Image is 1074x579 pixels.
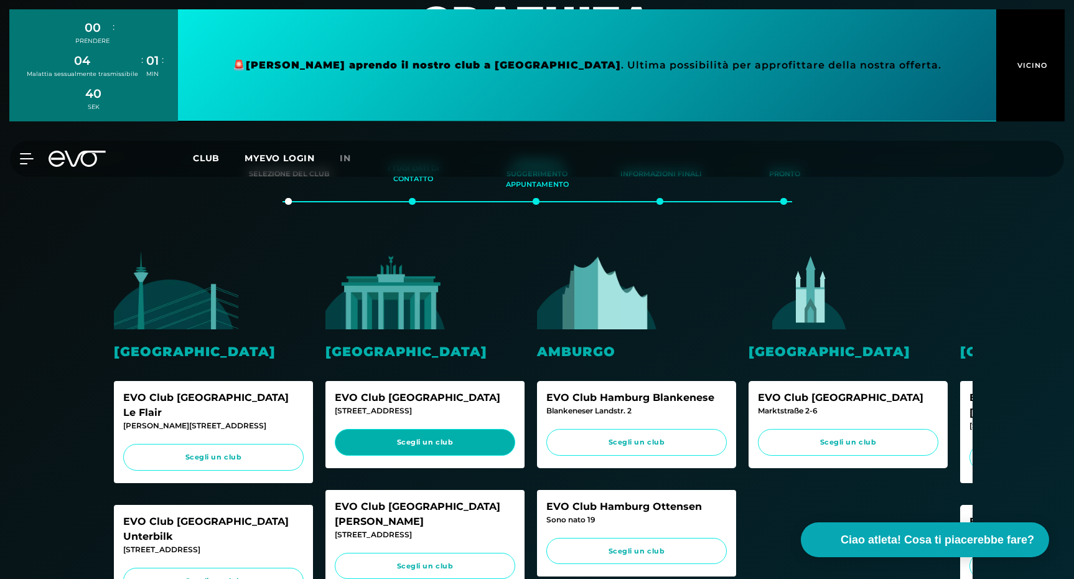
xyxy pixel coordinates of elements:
[113,21,114,32] font: :
[27,70,138,77] font: Malattia sessualmente trasmissibile
[325,252,450,329] img: evofitness
[123,444,304,471] a: Scegli un club
[537,344,615,359] font: Amburgo
[546,515,595,524] font: Sono nato 19
[335,392,500,403] font: EVO Club [GEOGRAPHIC_DATA]
[758,406,818,415] font: Marktstraße 2-6
[546,429,727,456] a: Scegli un club
[609,547,665,555] font: Scegli un club
[340,153,351,164] font: In
[141,54,143,65] font: :
[996,9,1065,121] button: VICINO
[185,453,242,461] font: Scegli un club
[801,522,1049,557] button: Ciao atleta! Cosa ti piacerebbe fare?
[114,252,238,329] img: evofitness
[193,153,220,164] font: Club
[123,545,200,554] font: [STREET_ADDRESS]
[749,344,910,359] font: [GEOGRAPHIC_DATA]
[162,54,164,65] font: :
[397,562,454,570] font: Scegli un club
[123,392,289,418] font: EVO Club [GEOGRAPHIC_DATA] Le Flair
[245,153,315,164] a: MYEVO LOGIN
[335,429,515,456] a: Scegli un club
[325,344,487,359] font: [GEOGRAPHIC_DATA]
[758,392,923,403] font: EVO Club [GEOGRAPHIC_DATA]
[123,515,289,542] font: EVO Club [GEOGRAPHIC_DATA] Unterbilk
[340,151,366,166] a: In
[546,501,702,512] font: EVO Club Hamburg Ottensen
[546,392,714,403] font: EVO Club Hamburg Blankenese
[114,344,276,359] font: [GEOGRAPHIC_DATA]
[146,70,159,77] font: MIN
[74,53,90,68] font: 04
[193,152,245,164] a: Club
[88,103,100,110] font: SEK
[85,20,101,35] font: 00
[820,438,877,446] font: Scegli un club
[335,501,500,527] font: EVO Club [GEOGRAPHIC_DATA][PERSON_NAME]
[146,53,159,68] font: 01
[969,421,1047,430] font: [STREET_ADDRESS]
[758,429,938,456] a: Scegli un club
[609,438,665,446] font: Scegli un club
[85,86,101,101] font: 40
[506,159,569,189] font: Conferma e suggerimento appuntamento
[1017,61,1047,70] font: VICINO
[335,406,412,415] font: [STREET_ADDRESS]
[123,421,266,430] font: [PERSON_NAME][STREET_ADDRESS]
[335,530,412,539] font: [STREET_ADDRESS]
[546,538,727,565] a: Scegli un club
[397,438,454,446] font: Scegli un club
[841,534,1034,546] font: Ciao atleta! Cosa ti piacerebbe fare?
[546,406,632,415] font: Blankeneser Landstr. 2
[749,252,873,329] img: evofitness
[75,37,110,44] font: PRENDERE
[537,252,661,329] img: evofitness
